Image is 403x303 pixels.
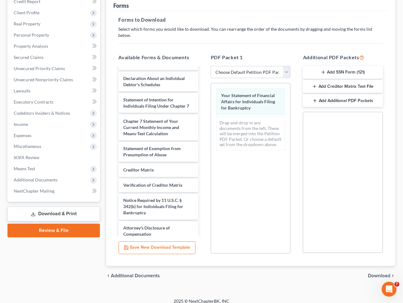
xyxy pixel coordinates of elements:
[114,2,129,9] div: Forms
[119,242,196,255] button: Save New Download Template
[14,55,43,60] span: Secured Claims
[124,97,189,109] span: Statement of Intention for Individuals Filing Under Chapter 7
[124,118,179,136] span: Chapter 7 Statement of Your Current Monthly Income and Means-Test Calculation
[9,85,100,96] a: Lawsuits
[14,99,53,105] span: Executory Contracts
[124,225,170,237] span: Attorney's Disclosure of Compensation
[7,207,100,221] a: Download & Print
[9,52,100,63] a: Secured Claims
[216,117,285,151] div: Drag-and-drop in any documents from the left. These will be merged into the Petition PDF Packet. ...
[119,16,383,24] h5: Forms to Download
[14,10,39,15] span: Client Profile
[9,74,100,85] a: Unsecured Nonpriority Claims
[14,110,70,116] span: Codebtors Insiders & Notices
[106,274,111,278] i: chevron_left
[395,282,400,287] span: 7
[368,274,396,278] button: Download chevron_right
[9,186,100,197] a: NextChapter Mailing
[303,54,383,61] h5: Additional PDF Packets
[14,133,31,138] span: Expenses
[14,177,57,183] span: Additional Documents
[14,32,49,38] span: Personal Property
[14,144,41,149] span: Miscellaneous
[14,21,40,26] span: Real Property
[14,166,35,172] span: Means Test
[14,189,54,194] span: NextChapter Mailing
[368,274,391,278] span: Download
[9,63,100,74] a: Unsecured Priority Claims
[124,183,183,188] span: Verification of Creditor Matrix
[14,43,48,49] span: Property Analysis
[124,198,183,216] span: Notice Required by 11 U.S.C. § 342(b) for Individuals Filing for Bankruptcy
[14,77,73,82] span: Unsecured Nonpriority Claims
[9,96,100,108] a: Executory Contracts
[14,122,28,127] span: Income
[382,282,397,297] iframe: Intercom live chat
[9,41,100,52] a: Property Analysis
[124,146,181,158] span: Statement of Exemption from Presumption of Abuse
[303,80,383,93] button: Add Creditor Matrix Text File
[119,26,383,38] p: Select which forms you would like to download. You can rearrange the order of the documents by dr...
[124,76,185,87] span: Declaration About an Individual Debtor's Schedules
[14,88,30,93] span: Lawsuits
[211,54,291,61] h5: PDF Packet 1
[14,66,65,71] span: Unsecured Priority Claims
[391,274,396,278] i: chevron_right
[106,274,160,278] a: chevron_left Additional Documents
[124,167,154,173] span: Creditor Matrix
[14,155,39,160] span: SOFA Review
[119,54,198,61] h5: Available Forms & Documents
[303,66,383,79] button: Add SSN Form (121)
[221,93,275,110] span: Your Statement of Financial Affairs for Individuals Filing for Bankruptcy
[303,94,383,107] button: Add Additional PDF Packets
[7,224,100,238] a: Review & File
[111,274,160,278] span: Additional Documents
[9,152,100,163] a: SOFA Review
